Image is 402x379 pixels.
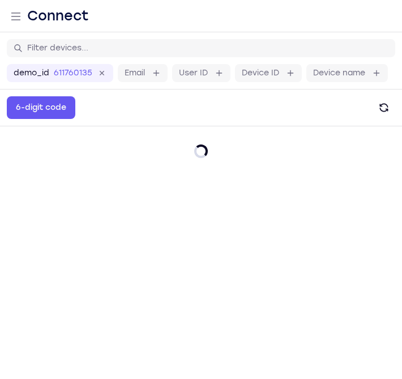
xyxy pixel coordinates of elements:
h1: Connect [27,7,89,25]
label: demo_id [14,67,49,79]
input: Filter devices... [27,42,388,54]
label: Device name [313,67,365,79]
button: Refresh [373,96,395,119]
label: Email [125,67,145,79]
label: Device ID [242,67,279,79]
button: 6-digit code [7,96,75,119]
label: User ID [179,67,208,79]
